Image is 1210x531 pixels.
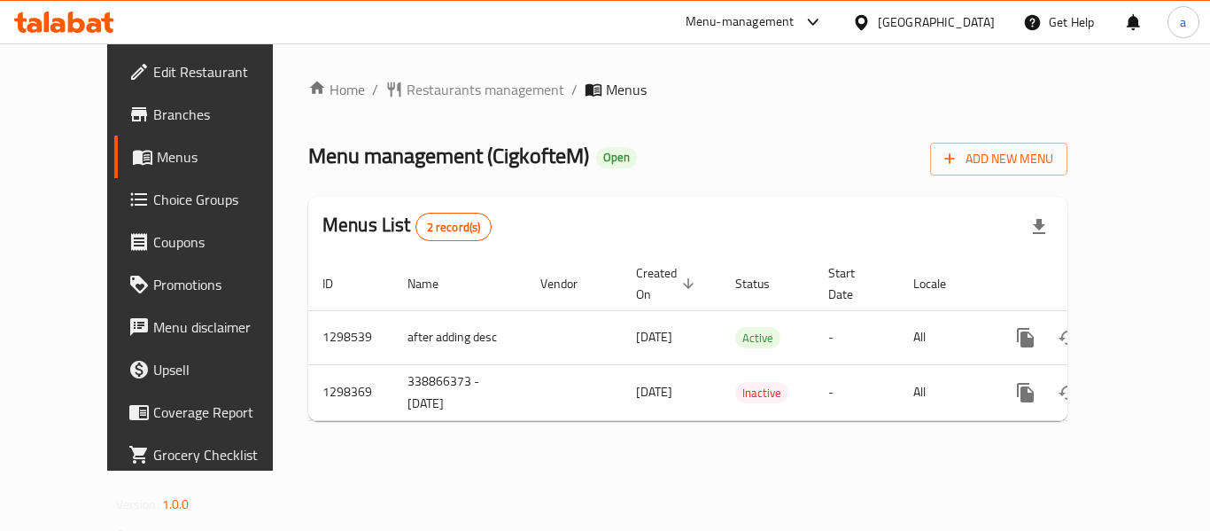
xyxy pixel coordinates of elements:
[393,364,526,420] td: 338866373 - [DATE]
[114,391,309,433] a: Coverage Report
[735,328,780,348] span: Active
[385,79,564,100] a: Restaurants management
[416,219,492,236] span: 2 record(s)
[114,263,309,306] a: Promotions
[686,12,795,33] div: Menu-management
[153,359,295,380] span: Upsell
[153,444,295,465] span: Grocery Checklist
[114,93,309,136] a: Branches
[153,316,295,338] span: Menu disclaimer
[540,273,601,294] span: Vendor
[114,348,309,391] a: Upsell
[153,274,295,295] span: Promotions
[116,493,159,516] span: Version:
[1004,371,1047,414] button: more
[114,51,309,93] a: Edit Restaurant
[153,189,295,210] span: Choice Groups
[636,262,700,305] span: Created On
[606,79,647,100] span: Menus
[415,213,493,241] div: Total records count
[1047,371,1090,414] button: Change Status
[636,380,672,403] span: [DATE]
[114,433,309,476] a: Grocery Checklist
[899,364,990,420] td: All
[308,79,365,100] a: Home
[114,178,309,221] a: Choice Groups
[828,262,878,305] span: Start Date
[114,136,309,178] a: Menus
[162,493,190,516] span: 1.0.0
[308,136,589,176] span: Menu management ( CigkofteM )
[1180,12,1186,32] span: a
[393,310,526,364] td: after adding desc
[407,79,564,100] span: Restaurants management
[913,273,969,294] span: Locale
[990,257,1189,311] th: Actions
[308,310,393,364] td: 1298539
[153,231,295,253] span: Coupons
[735,327,780,348] div: Active
[153,61,295,82] span: Edit Restaurant
[571,79,578,100] li: /
[735,273,793,294] span: Status
[636,325,672,348] span: [DATE]
[899,310,990,364] td: All
[322,273,356,294] span: ID
[596,147,637,168] div: Open
[735,382,788,403] div: Inactive
[308,257,1189,421] table: enhanced table
[1018,206,1060,248] div: Export file
[1004,316,1047,359] button: more
[308,79,1067,100] nav: breadcrumb
[407,273,462,294] span: Name
[930,143,1067,176] button: Add New Menu
[308,364,393,420] td: 1298369
[1047,316,1090,359] button: Change Status
[814,310,899,364] td: -
[114,306,309,348] a: Menu disclaimer
[153,402,295,423] span: Coverage Report
[322,212,492,241] h2: Menus List
[153,104,295,125] span: Branches
[157,146,295,168] span: Menus
[878,12,995,32] div: [GEOGRAPHIC_DATA]
[735,383,788,403] span: Inactive
[596,150,637,165] span: Open
[114,221,309,263] a: Coupons
[944,148,1053,170] span: Add New Menu
[372,79,378,100] li: /
[814,364,899,420] td: -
